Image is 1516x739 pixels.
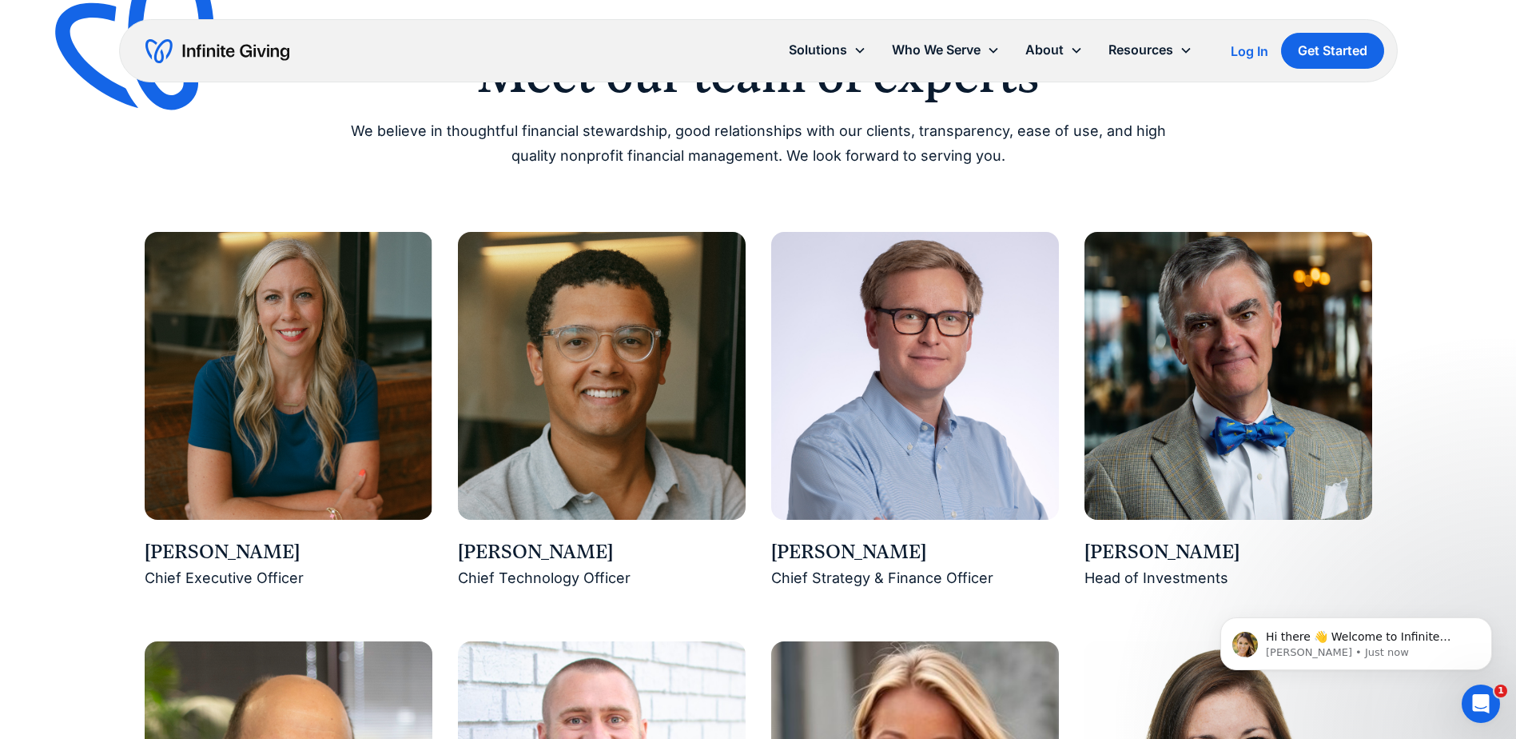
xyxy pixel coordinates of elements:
iframe: Intercom live chat [1462,685,1500,723]
div: Solutions [776,33,879,67]
div: [PERSON_NAME] [458,539,746,566]
div: Head of Investments [1084,566,1372,591]
span: 1 [1494,685,1507,697]
div: About [1013,33,1096,67]
div: Who We Serve [879,33,1013,67]
a: Log In [1231,42,1268,61]
div: About [1025,39,1064,61]
div: Chief Technology Officer [458,566,746,591]
div: [PERSON_NAME] [145,539,432,566]
div: Log In [1231,45,1268,58]
div: Chief Strategy & Finance Officer [771,566,1059,591]
a: Get Started [1281,33,1384,69]
a: home [145,38,289,64]
div: [PERSON_NAME] [771,539,1059,566]
div: [PERSON_NAME] [1084,539,1372,566]
div: Chief Executive Officer [145,566,432,591]
h2: Meet our team of experts [349,50,1168,100]
div: Who We Serve [892,39,981,61]
p: We believe in thoughtful financial stewardship, good relationships with our clients, transparency... [349,119,1168,168]
iframe: Intercom notifications message [1196,584,1516,696]
div: Resources [1108,39,1173,61]
div: Resources [1096,33,1205,67]
div: Solutions [789,39,847,61]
